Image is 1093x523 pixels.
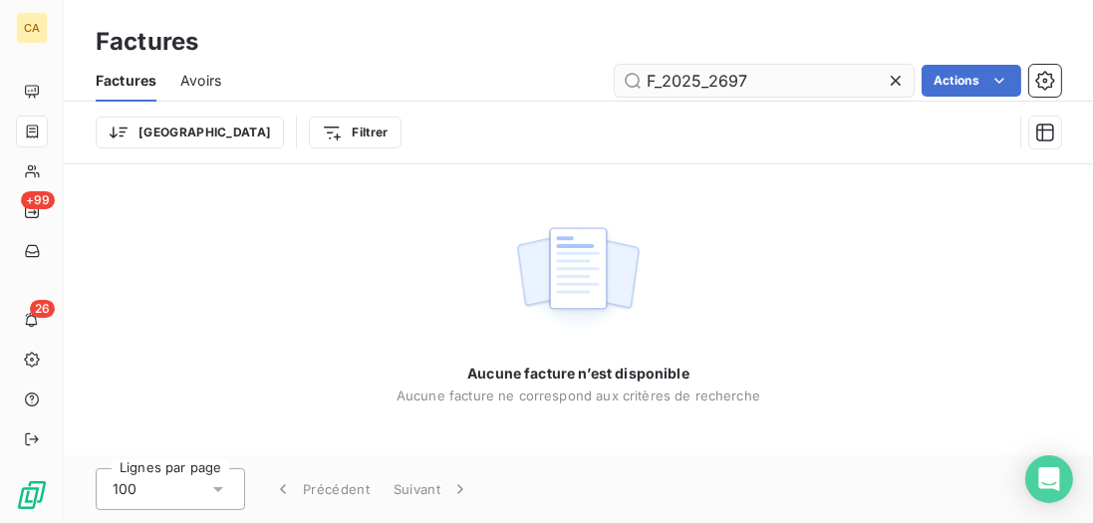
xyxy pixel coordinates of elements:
h3: Factures [96,24,198,60]
span: Aucune facture n’est disponible [467,364,689,384]
button: Filtrer [309,117,401,148]
button: Suivant [382,468,482,510]
span: Aucune facture ne correspond aux critères de recherche [397,388,760,403]
img: empty state [514,216,642,340]
div: CA [16,12,48,44]
div: Open Intercom Messenger [1025,455,1073,503]
span: Factures [96,71,156,91]
img: Logo LeanPay [16,479,48,511]
span: 26 [30,300,55,318]
a: +99 [16,195,47,227]
span: Avoirs [180,71,221,91]
button: [GEOGRAPHIC_DATA] [96,117,284,148]
button: Précédent [261,468,382,510]
span: 100 [113,479,137,499]
span: +99 [21,191,55,209]
input: Rechercher [615,65,914,97]
button: Actions [922,65,1021,97]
